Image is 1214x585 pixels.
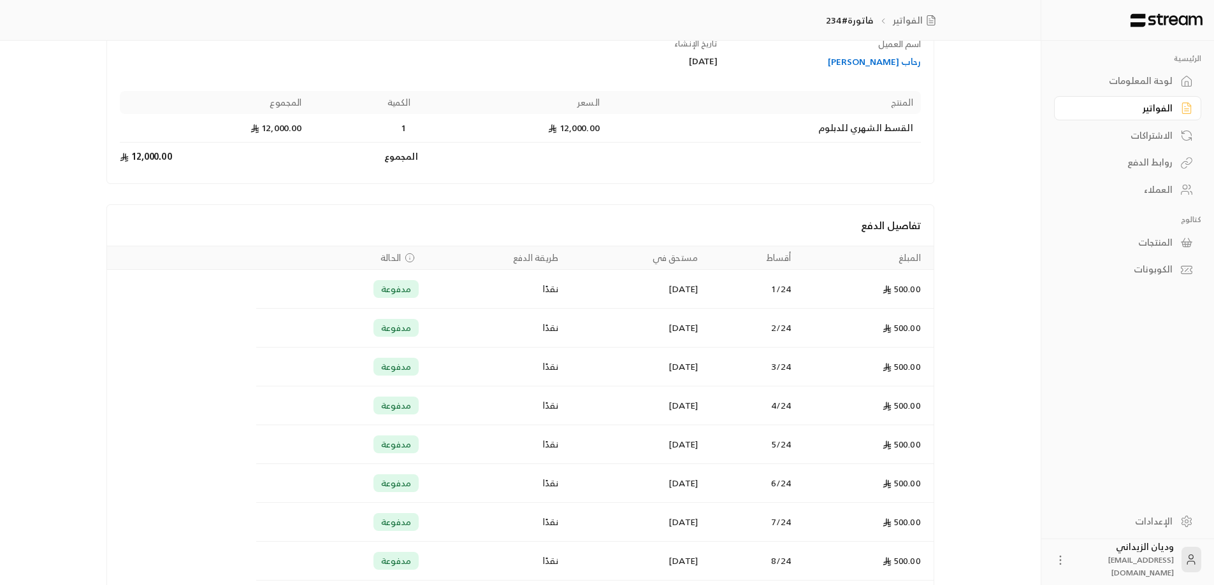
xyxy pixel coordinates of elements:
td: 500.00 [798,542,933,581]
a: الاشتراكات [1054,123,1201,148]
td: [DATE] [567,542,706,581]
th: المجموع [120,91,309,114]
td: 500.00 [798,503,933,542]
span: [EMAIL_ADDRESS][DOMAIN_NAME] [1108,553,1174,579]
h4: تفاصيل الدفع [120,218,921,233]
td: 12,000.00 [120,114,309,143]
th: المبلغ [798,246,933,270]
td: 500.00 [798,386,933,425]
th: أقساط [705,246,798,270]
nav: breadcrumb [826,14,941,27]
div: الكوبونات [1070,263,1173,276]
div: الفواتير [1070,102,1173,115]
span: مدفوعة [381,360,411,373]
a: رحاب [PERSON_NAME] [730,55,921,68]
td: 4 / 24 [705,386,798,425]
div: المنتجات [1070,236,1173,249]
div: الاشتراكات [1070,129,1173,142]
span: مدفوعة [381,283,411,295]
div: روابط الدفع [1070,156,1173,169]
td: 2 / 24 [705,309,798,348]
td: 12,000.00 [120,143,309,171]
th: المنتج [607,91,921,114]
th: الكمية [309,91,417,114]
a: لوحة المعلومات [1054,69,1201,94]
span: الحالة [380,251,401,264]
span: 1 [398,122,410,134]
a: الإعدادات [1054,509,1201,533]
td: 3 / 24 [705,348,798,386]
td: 5 / 24 [705,425,798,464]
a: الفواتير [893,14,941,27]
td: 500.00 [798,425,933,464]
a: روابط الدفع [1054,150,1201,175]
span: مدفوعة [381,321,411,334]
td: نقدًا [426,309,567,348]
td: نقدًا [426,348,567,386]
span: مدفوعة [381,554,411,567]
div: وديان الزيداني [1074,540,1174,579]
a: الفواتير [1054,96,1201,121]
div: العملاء [1070,183,1173,196]
a: العملاء [1054,178,1201,202]
th: طريقة الدفع [426,246,567,270]
td: [DATE] [567,503,706,542]
td: نقدًا [426,464,567,503]
td: 500.00 [798,348,933,386]
td: المجموع [309,143,417,171]
span: مدفوعة [381,399,411,412]
td: نقدًا [426,425,567,464]
table: Products [120,91,921,171]
a: الكوبونات [1054,257,1201,282]
span: اسم العميل [878,36,921,52]
td: 500.00 [798,270,933,309]
td: 7 / 24 [705,503,798,542]
td: [DATE] [567,270,706,309]
th: السعر [418,91,607,114]
p: فاتورة#234 [826,14,873,27]
div: [DATE] [526,55,718,67]
span: مدفوعة [381,477,411,490]
td: 6 / 24 [705,464,798,503]
span: مدفوعة [381,516,411,528]
td: [DATE] [567,348,706,386]
span: مدفوعة [381,438,411,451]
img: Logo [1129,13,1204,27]
div: الإعدادات [1070,515,1173,528]
td: 500.00 [798,464,933,503]
td: نقدًا [426,542,567,581]
td: القسط الشهري للدبلوم [607,114,921,143]
td: [DATE] [567,386,706,425]
td: 12,000.00 [418,114,607,143]
td: [DATE] [567,309,706,348]
td: 1 / 24 [705,270,798,309]
a: المنتجات [1054,230,1201,255]
td: 8 / 24 [705,542,798,581]
span: تاريخ الإنشاء [674,36,718,51]
td: 500.00 [798,309,933,348]
td: نقدًا [426,270,567,309]
td: [DATE] [567,464,706,503]
p: الرئيسية [1054,53,1201,64]
td: [DATE] [567,425,706,464]
td: نقدًا [426,503,567,542]
td: نقدًا [426,386,567,425]
th: مستحق في [567,246,706,270]
div: لوحة المعلومات [1070,74,1173,87]
p: كتالوج [1054,215,1201,225]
